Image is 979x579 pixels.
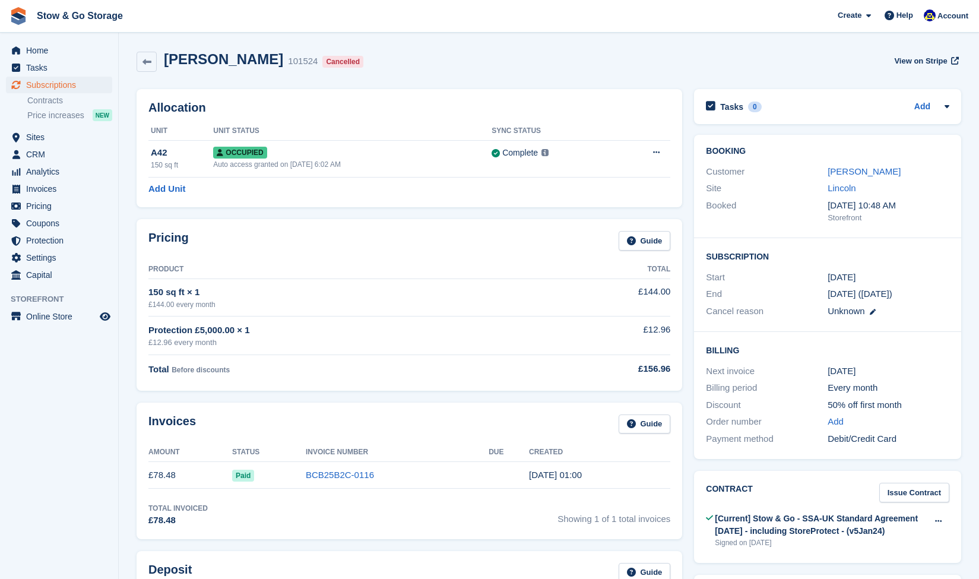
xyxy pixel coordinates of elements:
span: Pricing [26,198,97,214]
td: £78.48 [148,462,232,489]
td: £12.96 [544,317,670,355]
div: [DATE] [828,365,949,378]
th: Unit [148,122,213,141]
span: Analytics [26,163,97,180]
div: Signed on [DATE] [715,537,927,548]
div: 0 [748,102,762,112]
a: View on Stripe [889,51,961,71]
div: Customer [706,165,828,179]
span: Home [26,42,97,59]
h2: Contract [706,483,753,502]
div: Cancelled [322,56,363,68]
div: [DATE] 10:48 AM [828,199,949,213]
a: Add [828,415,844,429]
div: [Current] Stow & Go - SSA-UK Standard Agreement [DATE] - including StoreProtect - (v5Jan24) [715,512,927,537]
img: Rob Good-Stephenson [924,10,936,21]
div: 150 sq ft × 1 [148,286,544,299]
a: menu [6,232,112,249]
h2: Invoices [148,415,196,434]
a: menu [6,42,112,59]
div: Discount [706,398,828,412]
h2: Subscription [706,250,949,262]
h2: Booking [706,147,949,156]
a: menu [6,129,112,145]
th: Status [232,443,306,462]
span: CRM [26,146,97,163]
span: Online Store [26,308,97,325]
h2: Tasks [720,102,743,112]
div: 101524 [288,55,318,68]
a: Preview store [98,309,112,324]
th: Amount [148,443,232,462]
span: Paid [232,470,254,482]
span: [DATE] ([DATE]) [828,289,892,299]
div: £12.96 every month [148,337,544,349]
time: 2025-08-16 00:00:00 UTC [828,271,856,284]
h2: Pricing [148,231,189,251]
span: Subscriptions [26,77,97,93]
a: Lincoln [828,183,856,193]
span: View on Stripe [894,55,947,67]
div: A42 [151,146,213,160]
div: Billing period [706,381,828,395]
span: Help [896,10,913,21]
span: Account [937,10,968,22]
a: menu [6,77,112,93]
th: Total [544,260,670,279]
th: Due [489,443,529,462]
img: stora-icon-8386f47178a22dfd0bd8f6a31ec36ba5ce8667c1dd55bd0f319d3a0aa187defe.svg [9,7,27,25]
span: Coupons [26,215,97,232]
th: Sync Status [492,122,616,141]
span: Create [838,10,861,21]
span: Occupied [213,147,267,159]
div: End [706,287,828,301]
h2: [PERSON_NAME] [164,51,283,67]
a: Stow & Go Storage [32,6,128,26]
div: Order number [706,415,828,429]
div: Start [706,271,828,284]
div: NEW [93,109,112,121]
span: Settings [26,249,97,266]
div: Cancel reason [706,305,828,318]
div: Debit/Credit Card [828,432,949,446]
time: 2025-08-16 00:00:14 UTC [529,470,582,480]
div: Total Invoiced [148,503,208,514]
span: Capital [26,267,97,283]
span: Before discounts [172,366,230,374]
div: Storefront [828,212,949,224]
a: menu [6,146,112,163]
span: Unknown [828,306,865,316]
a: Price increases NEW [27,109,112,122]
span: Tasks [26,59,97,76]
span: Storefront [11,293,118,305]
div: £78.48 [148,514,208,527]
div: Every month [828,381,949,395]
a: menu [6,215,112,232]
a: Issue Contract [879,483,949,502]
div: £156.96 [544,362,670,376]
a: Guide [619,231,671,251]
a: [PERSON_NAME] [828,166,901,176]
a: menu [6,267,112,283]
th: Invoice Number [306,443,489,462]
a: menu [6,163,112,180]
th: Product [148,260,544,279]
h2: Allocation [148,101,670,115]
a: menu [6,59,112,76]
th: Unit Status [213,122,492,141]
span: Price increases [27,110,84,121]
a: Contracts [27,95,112,106]
td: £144.00 [544,279,670,316]
th: Created [529,443,670,462]
h2: Billing [706,344,949,356]
span: Total [148,364,169,374]
img: icon-info-grey-7440780725fd019a000dd9b08b2336e03edf1995a4989e88bcd33f0948082b44.svg [541,149,549,156]
div: Site [706,182,828,195]
span: Protection [26,232,97,249]
div: Next invoice [706,365,828,378]
a: Add Unit [148,182,185,196]
a: menu [6,181,112,197]
div: Auto access granted on [DATE] 6:02 AM [213,159,492,170]
div: Payment method [706,432,828,446]
a: menu [6,308,112,325]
